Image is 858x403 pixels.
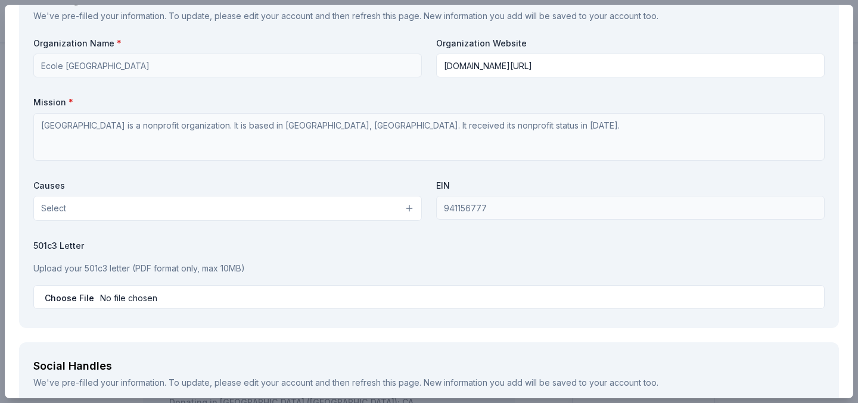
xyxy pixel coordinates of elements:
label: Organization Name [33,38,422,49]
textarea: [GEOGRAPHIC_DATA] is a nonprofit organization. It is based in [GEOGRAPHIC_DATA], [GEOGRAPHIC_DATA... [33,113,825,161]
div: We've pre-filled your information. To update, please and then refresh this page. New information ... [33,376,825,390]
button: Select [33,196,422,221]
label: Causes [33,180,422,192]
label: EIN [436,180,825,192]
label: Organization Website [436,38,825,49]
p: Upload your 501c3 letter (PDF format only, max 10MB) [33,261,825,276]
label: Mission [33,96,825,108]
label: 501c3 Letter [33,240,825,252]
a: edit your account [244,377,313,388]
span: Select [41,201,66,215]
div: We've pre-filled your information. To update, please and then refresh this page. New information ... [33,9,825,23]
a: edit your account [244,11,313,21]
div: Social Handles [33,357,825,376]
